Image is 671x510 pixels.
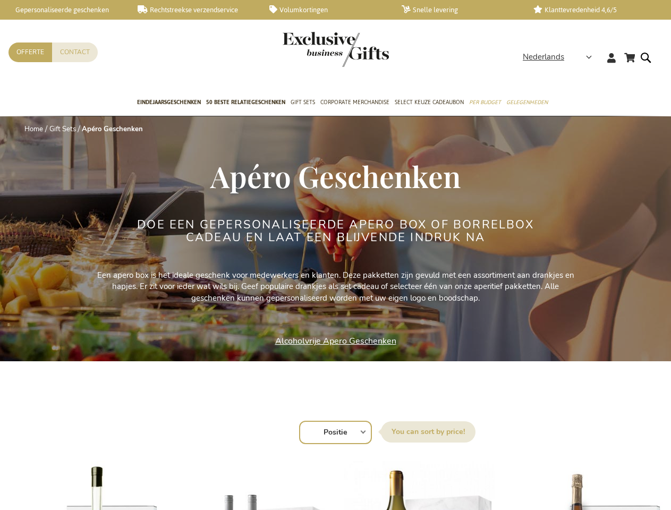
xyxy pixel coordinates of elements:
a: Klanttevredenheid 4,6/5 [533,5,649,14]
a: Select Keuze Cadeaubon [395,90,464,116]
a: Gift Sets [49,124,76,134]
a: Gepersonaliseerde geschenken [5,5,121,14]
span: 50 beste relatiegeschenken [206,97,285,108]
h2: Doe een gepersonaliseerde apero box of borrelbox cadeau en laat een blijvende indruk na [137,218,535,244]
span: Gift Sets [291,97,315,108]
a: Corporate Merchandise [320,90,389,116]
span: Apéro Geschenken [210,156,461,195]
span: Per Budget [469,97,501,108]
a: Snelle levering [402,5,517,14]
span: Eindejaarsgeschenken [137,97,201,108]
a: Home [24,124,43,134]
label: Sorteer op [381,421,475,443]
a: Gelegenheden [506,90,548,116]
a: Contact [52,42,98,62]
a: store logo [283,32,336,67]
span: Gelegenheden [506,97,548,108]
a: Gift Sets [291,90,315,116]
span: Nederlands [523,51,564,63]
a: Volumkortingen [269,5,385,14]
span: Select Keuze Cadeaubon [395,97,464,108]
a: Alcoholvrije Apero Geschenken [275,335,396,347]
img: Exclusive Business gifts logo [283,32,389,67]
p: Een apero box is het ideale geschenk voor medewerkers en klanten. Deze pakketten zijn gevuld met ... [97,270,575,304]
a: Eindejaarsgeschenken [137,90,201,116]
a: Rechtstreekse verzendservice [138,5,253,14]
span: Corporate Merchandise [320,97,389,108]
a: Offerte [9,42,52,62]
a: 50 beste relatiegeschenken [206,90,285,116]
a: Per Budget [469,90,501,116]
strong: Apéro Geschenken [82,124,143,134]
